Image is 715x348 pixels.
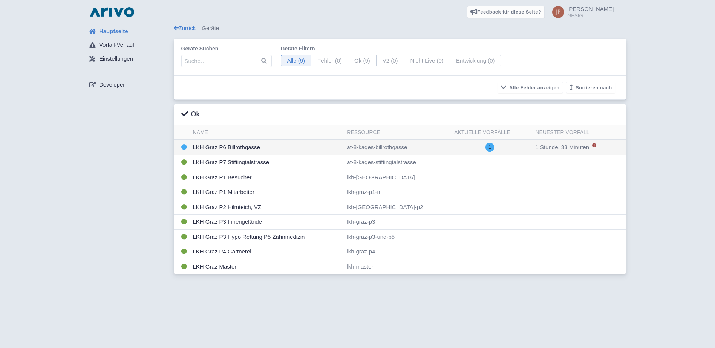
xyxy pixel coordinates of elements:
small: GESIG [567,13,614,18]
th: Neuester Vorfall [532,125,626,140]
a: Feedback für diese Seite? [467,6,545,18]
span: Nicht Live (0) [404,55,450,67]
td: lkh-[GEOGRAPHIC_DATA]-p2 [344,200,451,215]
td: lkh-graz-p3-und-p5 [344,229,451,244]
h3: Ok [181,110,200,119]
th: Ressource [344,125,451,140]
span: Vorfall-Verlauf [99,41,134,49]
td: LKH Graz P1 Besucher [190,170,344,185]
td: LKH Graz P6 Billrothgasse [190,140,344,155]
span: Alle (9) [281,55,312,67]
a: Hauptseite [83,24,174,38]
th: Name [190,125,344,140]
td: LKH Graz P4 Gärtnerei [190,244,344,259]
td: LKH Graz Master [190,259,344,274]
td: LKH Graz P7 Stiftingtalstrasse [190,155,344,170]
td: lkh-[GEOGRAPHIC_DATA] [344,170,451,185]
td: lkh-graz-p4 [344,244,451,259]
a: Developer [83,78,174,92]
div: Geräte [174,24,626,33]
td: lkh-graz-p1-m [344,185,451,200]
td: lkh-master [344,259,451,274]
td: LKH Graz P3 Innengelände [190,215,344,230]
span: 1 [485,143,494,152]
span: [PERSON_NAME] [567,6,614,12]
span: Entwicklung (0) [450,55,501,67]
th: Aktuelle Vorfälle [451,125,532,140]
span: V2 (0) [376,55,404,67]
td: at-8-kages-stiftingtalstrasse [344,155,451,170]
button: Sortieren nach [566,82,615,93]
span: Ok (9) [348,55,377,67]
a: Zurück [174,25,196,31]
span: Fehler (0) [311,55,348,67]
img: logo [88,6,136,18]
td: LKH Graz P1 Mitarbeiter [190,185,344,200]
span: Hauptseite [99,27,128,36]
span: Developer [99,81,125,89]
td: LKH Graz P2 Hilmteich, VZ [190,200,344,215]
label: Geräte filtern [281,45,501,53]
span: Einstellungen [99,55,133,63]
label: Geräte suchen [181,45,272,53]
td: lkh-graz-p3 [344,215,451,230]
a: Vorfall-Verlauf [83,38,174,52]
td: at-8-kages-billrothgasse [344,140,451,155]
td: LKH Graz P3 Hypo Rettung P5 Zahnmedizin [190,229,344,244]
button: Alle Fehler anzeigen [498,82,563,93]
a: Einstellungen [83,52,174,66]
input: Suche… [181,55,272,67]
span: 1 Stunde, 33 Minuten [535,144,589,150]
a: [PERSON_NAME] GESIG [548,6,614,18]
